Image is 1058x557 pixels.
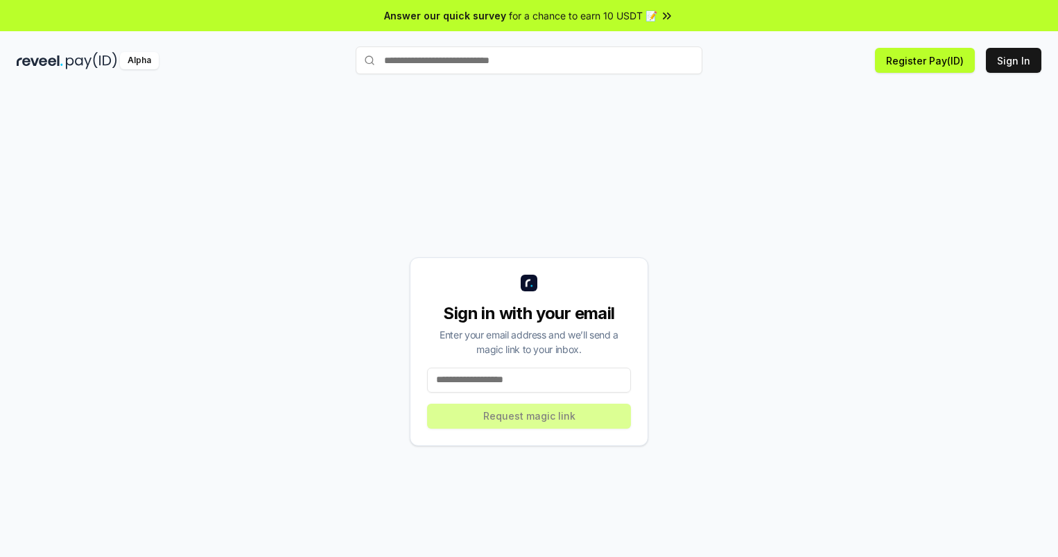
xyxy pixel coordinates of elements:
img: logo_small [521,275,537,291]
img: reveel_dark [17,52,63,69]
span: Answer our quick survey [384,8,506,23]
div: Alpha [120,52,159,69]
button: Register Pay(ID) [875,48,975,73]
div: Sign in with your email [427,302,631,325]
img: pay_id [66,52,117,69]
span: for a chance to earn 10 USDT 📝 [509,8,657,23]
button: Sign In [986,48,1041,73]
div: Enter your email address and we’ll send a magic link to your inbox. [427,327,631,357]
